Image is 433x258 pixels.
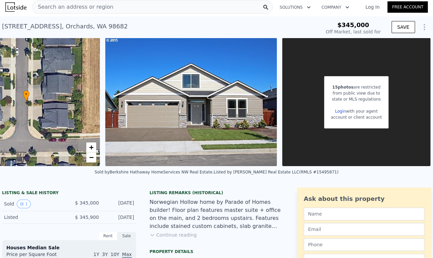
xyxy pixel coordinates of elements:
[4,200,64,208] div: Sold
[104,200,134,208] div: [DATE]
[331,96,382,102] div: state or MLS regulations
[391,21,415,33] button: SAVE
[337,21,369,28] span: $345,000
[117,232,136,240] div: Sale
[23,90,29,102] div: •
[149,232,197,238] button: Continue reading
[75,215,99,220] span: $ 345,900
[33,3,113,11] span: Search an address or region
[331,90,382,96] div: from public view due to
[5,2,26,12] img: Lotside
[86,142,96,152] a: Zoom in
[304,238,424,251] input: Phone
[89,153,94,161] span: −
[304,194,424,204] div: Ask about this property
[2,22,128,31] div: [STREET_ADDRESS] , Orchards , WA 98682
[102,252,108,257] span: 3Y
[89,143,94,151] span: +
[335,109,346,114] a: Login
[111,252,119,257] span: 10Y
[105,38,277,166] img: Sale: 110778700 Parcel: 101473599
[418,20,431,34] button: Show Options
[95,170,213,174] div: Sold by Berkshire Hathaway HomeServices NW Real Estate .
[316,1,355,13] button: Company
[75,200,99,206] span: $ 345,000
[346,109,378,114] span: with your agent
[213,170,338,174] div: Listed by [PERSON_NAME] Real Estate LLC (RMLS #15495871)
[331,84,382,90] div: are restricted
[331,114,382,120] div: account or client account
[304,208,424,220] input: Name
[149,249,284,254] div: Property details
[304,223,424,236] input: Email
[94,252,99,257] span: 1Y
[17,200,31,208] button: View historical data
[387,1,428,13] a: Free Account
[86,152,96,162] a: Zoom out
[326,28,381,35] div: Off Market, last sold for
[104,214,134,221] div: [DATE]
[149,198,284,230] div: Norwegian Hollow home by Parade of Homes builder! Floor plan features master suite + office on th...
[149,190,284,196] div: Listing Remarks (Historical)
[357,4,387,10] a: Log In
[23,91,29,97] span: •
[6,244,132,251] div: Houses Median Sale
[274,1,316,13] button: Solutions
[99,232,117,240] div: Rent
[332,85,353,90] span: 15 photos
[4,214,64,221] div: Listed
[2,190,136,197] div: LISTING & SALE HISTORY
